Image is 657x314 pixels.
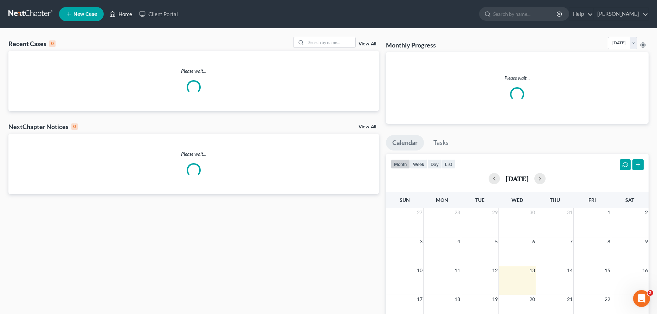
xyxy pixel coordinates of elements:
span: Tue [475,197,484,203]
span: 6 [532,237,536,246]
span: 29 [491,208,498,217]
span: 18 [454,295,461,303]
span: 11 [454,266,461,275]
div: 0 [49,40,56,47]
div: 0 [71,123,78,130]
a: Client Portal [136,8,181,20]
span: 4 [457,237,461,246]
button: day [427,159,442,169]
span: 8 [607,237,611,246]
a: View All [359,41,376,46]
span: Mon [436,197,448,203]
p: Please wait... [8,150,379,158]
span: 1 [607,208,611,217]
span: 15 [604,266,611,275]
span: 2 [644,208,649,217]
h3: Monthly Progress [386,41,436,49]
span: New Case [73,12,97,17]
a: Calendar [386,135,424,150]
a: [PERSON_NAME] [594,8,648,20]
span: 5 [494,237,498,246]
span: Thu [550,197,560,203]
p: Please wait... [8,68,379,75]
span: 7 [569,237,573,246]
div: NextChapter Notices [8,122,78,131]
span: 28 [454,208,461,217]
a: Home [106,8,136,20]
button: list [442,159,455,169]
iframe: Intercom live chat [633,290,650,307]
span: 22 [604,295,611,303]
div: Recent Cases [8,39,56,48]
span: Fri [588,197,596,203]
span: Wed [511,197,523,203]
input: Search by name... [493,7,558,20]
a: Help [569,8,593,20]
span: 16 [642,266,649,275]
span: 13 [529,266,536,275]
button: week [410,159,427,169]
span: 9 [644,237,649,246]
span: 12 [491,266,498,275]
span: Sat [625,197,634,203]
span: 14 [566,266,573,275]
h2: [DATE] [505,175,529,182]
span: Sun [400,197,410,203]
span: 2 [648,290,653,296]
span: 10 [416,266,423,275]
span: 20 [529,295,536,303]
button: month [391,159,410,169]
p: Please wait... [392,75,643,82]
input: Search by name... [306,37,355,47]
span: 27 [416,208,423,217]
span: 19 [491,295,498,303]
span: 31 [566,208,573,217]
span: 21 [566,295,573,303]
span: 30 [529,208,536,217]
span: 3 [419,237,423,246]
a: View All [359,124,376,129]
a: Tasks [427,135,455,150]
span: 17 [416,295,423,303]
